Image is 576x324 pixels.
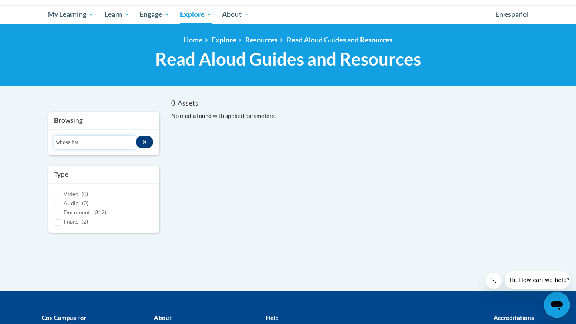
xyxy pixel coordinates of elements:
[287,36,392,44] a: Read Aloud Guides and Resources
[155,48,421,70] span: Read Aloud Guides and Resources
[99,5,135,24] a: Learn
[140,10,170,19] span: Engage
[54,136,136,149] input: Search resources
[490,6,534,23] a: En español
[43,5,99,24] a: My Learning
[486,273,502,289] iframe: Close message
[82,218,88,225] span: (2)
[54,116,153,125] h3: Browsing
[154,314,172,321] b: About
[222,10,249,19] span: About
[171,99,175,107] span: 0
[136,136,153,148] button: Search resources
[36,5,540,24] div: Main menu
[180,10,212,19] span: Explore
[64,190,78,197] span: Video
[82,200,88,206] span: (0)
[266,314,278,321] b: Help
[134,5,175,24] a: Engage
[171,112,528,120] div: No media found with applied parameters.
[48,10,94,19] span: My Learning
[64,200,79,206] span: Audio
[175,5,217,24] a: Explore
[212,36,236,44] a: Explore
[495,10,529,18] span: En español
[42,314,86,321] b: Cox Campus For
[505,271,570,289] iframe: Message from company
[104,10,130,19] span: Learn
[64,209,90,216] span: Document
[184,36,202,44] a: Home
[245,36,278,44] a: Resources
[54,170,153,179] h3: Type
[178,99,198,107] span: Assets
[82,190,88,197] span: (0)
[544,292,570,318] iframe: Button to launch messaging window
[494,314,534,321] b: Accreditations
[64,218,78,225] span: Image
[93,209,106,216] span: (312)
[217,5,255,24] a: About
